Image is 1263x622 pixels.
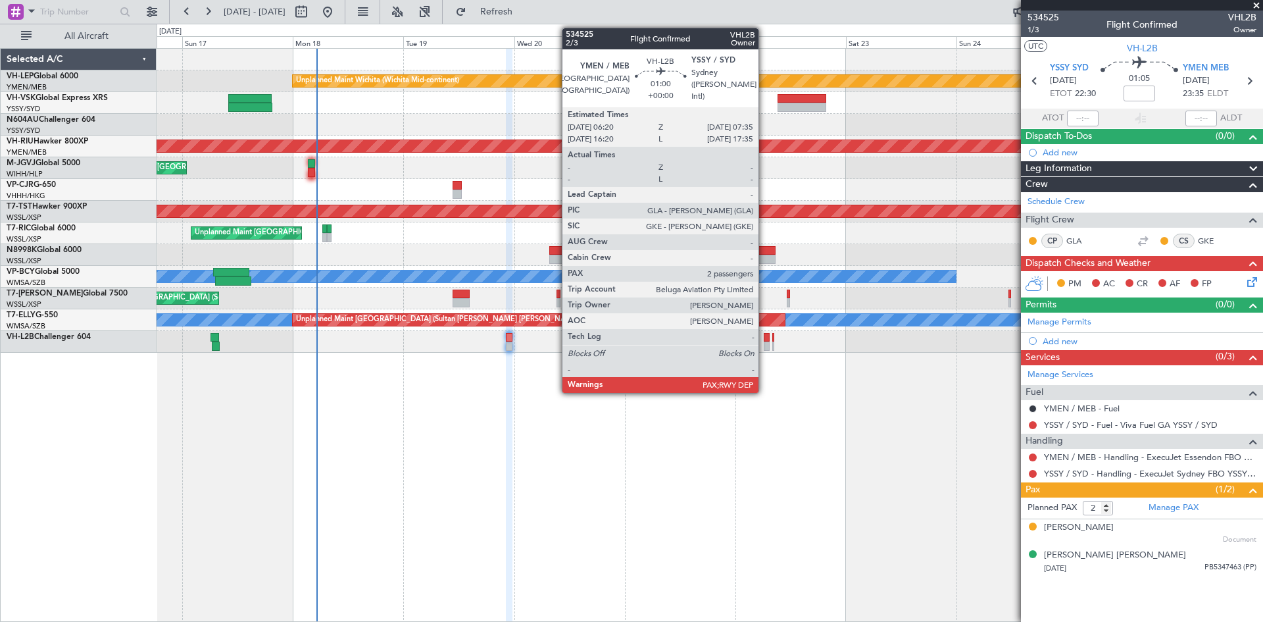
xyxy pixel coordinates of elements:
[7,138,34,145] span: VH-RIU
[846,36,956,48] div: Sat 23
[7,278,45,288] a: WMSA/SZB
[7,246,82,254] a: N8998KGlobal 6000
[1216,298,1235,311] span: (0/0)
[84,288,239,308] div: Planned Maint [GEOGRAPHIC_DATA] (Seletar)
[1183,88,1204,101] span: 23:35
[1216,482,1235,496] span: (1/2)
[7,203,32,211] span: T7-TST
[1024,40,1047,52] button: UTC
[107,158,262,178] div: Planned Maint [GEOGRAPHIC_DATA] (Seletar)
[1050,88,1072,101] span: ETOT
[1173,234,1195,248] div: CS
[7,116,39,124] span: N604AU
[449,1,528,22] button: Refresh
[1207,88,1228,101] span: ELDT
[7,203,87,211] a: T7-TSTHawker 900XP
[182,36,293,48] div: Sun 17
[1026,350,1060,365] span: Services
[7,159,80,167] a: M-JGVJGlobal 5000
[7,311,36,319] span: T7-ELLY
[1223,534,1256,546] span: Document
[7,224,76,232] a: T7-RICGlobal 6000
[1028,316,1091,329] a: Manage Permits
[7,159,36,167] span: M-JGVJ
[1043,147,1256,158] div: Add new
[7,321,45,331] a: WMSA/SZB
[40,2,116,22] input: Trip Number
[34,32,139,41] span: All Aircraft
[7,299,41,309] a: WSSL/XSP
[1028,502,1077,515] label: Planned PAX
[7,94,108,102] a: VH-VSKGlobal Express XRS
[7,224,31,232] span: T7-RIC
[7,72,34,80] span: VH-LEP
[1103,278,1115,291] span: AC
[1028,369,1093,382] a: Manage Services
[1216,350,1235,363] span: (0/3)
[159,26,182,38] div: [DATE]
[7,82,47,92] a: YMEN/MEB
[1026,482,1040,498] span: Pax
[1202,278,1212,291] span: FP
[469,7,524,16] span: Refresh
[1204,562,1256,573] span: PB5347463 (PP)
[1127,41,1158,55] span: VH-L2B
[1043,336,1256,347] div: Add new
[1228,11,1256,24] span: VHL2B
[1183,74,1210,88] span: [DATE]
[1183,62,1229,75] span: YMEN MEB
[1028,195,1085,209] a: Schedule Crew
[7,72,78,80] a: VH-LEPGlobal 6000
[7,181,34,189] span: VP-CJR
[956,36,1067,48] div: Sun 24
[1026,256,1151,271] span: Dispatch Checks and Weather
[1026,129,1092,144] span: Dispatch To-Dos
[1041,234,1063,248] div: CP
[195,223,359,243] div: Unplanned Maint [GEOGRAPHIC_DATA] (Seletar)
[1066,235,1096,247] a: GLA
[514,36,625,48] div: Wed 20
[14,26,143,47] button: All Aircraft
[1044,452,1256,463] a: YMEN / MEB - Handling - ExecuJet Essendon FBO YMEN / MEB
[1129,72,1150,86] span: 01:05
[296,310,612,330] div: Unplanned Maint [GEOGRAPHIC_DATA] (Sultan [PERSON_NAME] [PERSON_NAME] - Subang)
[7,147,47,157] a: YMEN/MEB
[7,290,83,298] span: T7-[PERSON_NAME]
[735,36,846,48] div: Fri 22
[7,333,34,341] span: VH-L2B
[7,138,88,145] a: VH-RIUHawker 800XP
[1028,11,1059,24] span: 534525
[1137,278,1148,291] span: CR
[1050,62,1089,75] span: YSSY SYD
[7,290,128,298] a: T7-[PERSON_NAME]Global 7500
[7,234,41,244] a: WSSL/XSP
[1026,177,1048,192] span: Crew
[296,71,459,91] div: Unplanned Maint Wichita (Wichita Mid-continent)
[7,116,95,124] a: N604AUChallenger 604
[7,104,40,114] a: YSSY/SYD
[1044,521,1114,534] div: [PERSON_NAME]
[1044,563,1066,573] span: [DATE]
[1026,434,1063,449] span: Handling
[1068,278,1081,291] span: PM
[1044,419,1218,430] a: YSSY / SYD - Fuel - Viva Fuel GA YSSY / SYD
[1050,74,1077,88] span: [DATE]
[625,36,735,48] div: Thu 21
[1026,298,1056,313] span: Permits
[7,268,35,276] span: VP-BCY
[1026,161,1092,176] span: Leg Information
[1228,24,1256,36] span: Owner
[1170,278,1180,291] span: AF
[1028,24,1059,36] span: 1/3
[1198,235,1227,247] a: GKE
[7,181,56,189] a: VP-CJRG-650
[1220,112,1242,125] span: ALDT
[1216,129,1235,143] span: (0/0)
[1026,385,1043,400] span: Fuel
[7,246,37,254] span: N8998K
[7,191,45,201] a: VHHH/HKG
[7,94,36,102] span: VH-VSK
[1026,213,1074,228] span: Flight Crew
[1149,502,1199,515] a: Manage PAX
[7,169,43,179] a: WIHH/HLP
